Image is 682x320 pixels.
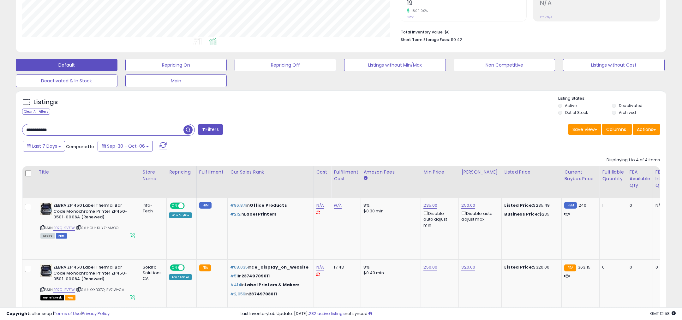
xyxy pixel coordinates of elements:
[23,141,65,151] button: Last 7 Days
[184,203,194,209] span: OFF
[230,291,245,297] span: #2,059
[39,169,137,175] div: Title
[199,202,212,209] small: FBM
[607,157,660,163] div: Displaying 1 to 4 of 4 items
[230,203,309,208] p: in
[249,291,277,297] span: 23749708011
[184,265,194,270] span: OFF
[250,202,287,208] span: Office Products
[245,282,300,288] span: Label Printers & Makers
[407,15,415,19] small: Prev: 1
[251,264,308,270] span: ce_display_on_website
[602,264,622,270] div: 0
[40,203,52,215] img: 416iSW5yt8L._SL40_.jpg
[558,96,667,102] p: Listing States:
[65,295,76,300] span: FBA
[423,210,454,228] div: Disable auto adjust min
[630,169,650,189] div: FBA Available Qty
[401,28,655,35] li: $0
[423,169,456,175] div: Min Price
[40,203,135,238] div: ASIN:
[334,264,356,270] div: 17.43
[241,311,676,317] div: Last InventoryLab Update: [DATE], not synced.
[363,169,418,175] div: Amazon Fees
[40,295,64,300] span: All listings that are currently out of stock and unavailable for purchase on Amazon
[169,169,194,175] div: Repricing
[66,144,95,150] span: Compared to:
[170,203,178,209] span: ON
[198,124,223,135] button: Filters
[53,287,75,293] a: B07QL2V71W
[563,59,665,71] button: Listings without Cost
[230,211,241,217] span: #212
[98,141,153,151] button: Sep-30 - Oct-06
[53,203,130,222] b: ZEBRA ZP 450 Label Thermal Bar Code Monochrome Printer ZP450-0501-0006A (Renewed)
[363,264,416,270] div: 8%
[565,103,577,108] label: Active
[53,225,75,231] a: B07QL2V71W
[410,9,428,13] small: 1800.00%
[40,264,52,277] img: 416iSW5yt8L._SL40_.jpg
[655,169,674,189] div: FBA inbound Qty
[578,202,586,208] span: 240
[230,273,238,279] span: #51
[423,264,437,270] a: 250.00
[504,169,559,175] div: Listed Price
[504,202,533,208] b: Listed Price:
[22,109,50,115] div: Clear All Filters
[568,124,601,135] button: Save View
[199,264,211,271] small: FBA
[655,203,672,208] div: N/A
[363,270,416,276] div: $0.40 min
[619,110,636,115] label: Archived
[32,143,57,149] span: Last 7 Days
[40,233,55,239] span: All listings currently available for purchase on Amazon
[82,311,110,317] a: Privacy Policy
[244,211,277,217] span: Label Printers
[504,264,533,270] b: Listed Price:
[655,264,672,270] div: 0
[235,59,336,71] button: Repricing Off
[6,311,110,317] div: seller snap | |
[230,282,241,288] span: #414
[125,59,227,71] button: Repricing On
[309,311,345,317] a: 282 active listings
[344,59,446,71] button: Listings without Min/Max
[143,264,162,282] div: Solara Solutions CA
[633,124,660,135] button: Actions
[454,59,555,71] button: Non Competitive
[630,203,648,208] div: 0
[401,37,450,42] b: Short Term Storage Fees:
[242,273,270,279] span: 23749709011
[461,210,497,222] div: Disable auto adjust max
[230,202,246,208] span: #96,871
[565,110,588,115] label: Out of Stock
[107,143,145,149] span: Sep-30 - Oct-06
[169,212,192,218] div: Win BuyBox
[230,264,248,270] span: #68,035
[230,211,309,217] p: in
[461,202,475,209] a: 250.00
[53,264,130,284] b: ZEBRA ZP 450 Label Thermal Bar Code Monochrome Printer ZP450-0501-0006A (Renewed)
[504,211,539,217] b: Business Price:
[33,98,58,107] h5: Listings
[564,202,577,209] small: FBM
[504,211,557,217] div: $235
[564,169,597,182] div: Current Buybox Price
[363,208,416,214] div: $0.30 min
[199,169,225,175] div: Fulfillment
[602,169,624,182] div: Fulfillable Quantity
[316,169,329,175] div: Cost
[461,264,475,270] a: 320.00
[602,124,632,135] button: Columns
[169,274,191,280] div: Amazon AI
[40,264,135,299] div: ASIN:
[461,169,499,175] div: [PERSON_NAME]
[564,264,576,271] small: FBA
[143,169,164,182] div: Store Name
[76,225,118,230] span: | SKU: CU-KHYZ-MAOO
[6,311,29,317] strong: Copyright
[230,291,309,297] p: in
[316,202,324,209] a: N/A
[619,103,643,108] label: Deactivated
